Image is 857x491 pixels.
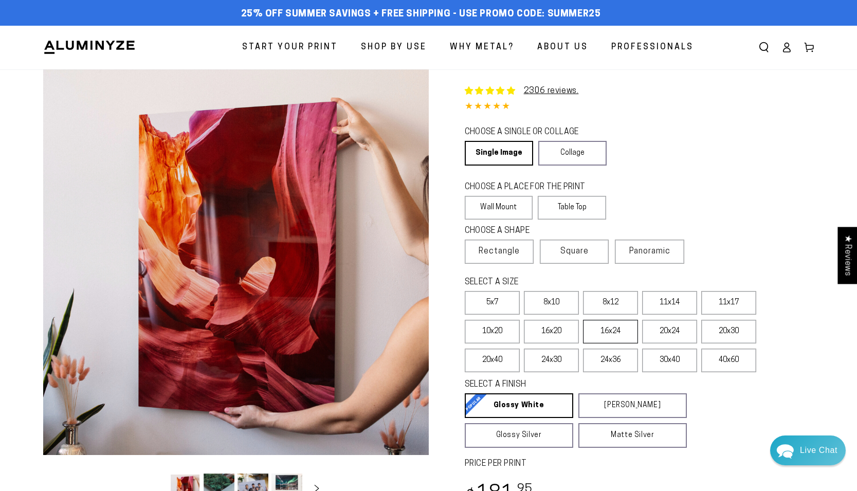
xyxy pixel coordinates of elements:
[465,320,520,343] label: 10x20
[465,423,573,448] a: Glossy Silver
[241,9,601,20] span: 25% off Summer Savings + Free Shipping - Use Promo Code: SUMMER25
[701,320,756,343] label: 20x30
[701,291,756,315] label: 11x17
[642,291,697,315] label: 11x14
[524,320,579,343] label: 16x20
[465,225,598,237] legend: CHOOSE A SHAPE
[537,40,588,55] span: About Us
[583,291,638,315] label: 8x12
[465,100,814,115] div: 4.85 out of 5.0 stars
[524,291,579,315] label: 8x10
[479,245,520,258] span: Rectangle
[465,277,670,288] legend: SELECT A SIZE
[465,196,533,220] label: Wall Mount
[465,291,520,315] label: 5x7
[465,379,662,391] legend: SELECT A FINISH
[524,87,579,95] a: 2306 reviews.
[450,40,514,55] span: Why Metal?
[538,141,607,166] a: Collage
[442,34,522,61] a: Why Metal?
[578,423,687,448] a: Matte Silver
[361,40,427,55] span: Shop By Use
[604,34,701,61] a: Professionals
[465,458,814,470] label: PRICE PER PRINT
[530,34,596,61] a: About Us
[465,181,597,193] legend: CHOOSE A PLACE FOR THE PRINT
[583,320,638,343] label: 16x24
[353,34,434,61] a: Shop By Use
[465,349,520,372] label: 20x40
[465,141,533,166] a: Single Image
[538,196,606,220] label: Table Top
[583,349,638,372] label: 24x36
[242,40,338,55] span: Start Your Print
[800,435,837,465] div: Contact Us Directly
[234,34,345,61] a: Start Your Print
[629,247,670,256] span: Panoramic
[578,393,687,418] a: [PERSON_NAME]
[642,349,697,372] label: 30x40
[560,245,589,258] span: Square
[465,393,573,418] a: Glossy White
[524,349,579,372] label: 24x30
[837,227,857,284] div: Click to open Judge.me floating reviews tab
[465,126,597,138] legend: CHOOSE A SINGLE OR COLLAGE
[43,40,136,55] img: Aluminyze
[701,349,756,372] label: 40x60
[753,36,775,59] summary: Search our site
[642,320,697,343] label: 20x24
[770,435,846,465] div: Chat widget toggle
[611,40,694,55] span: Professionals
